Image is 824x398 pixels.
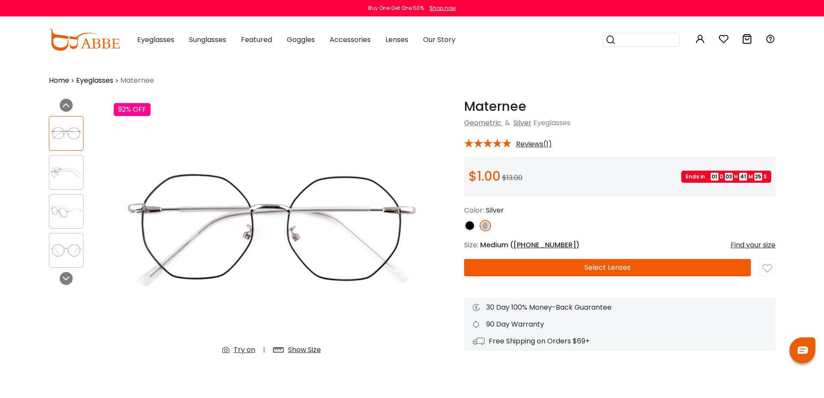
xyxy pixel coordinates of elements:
[288,345,321,355] div: Show Size
[739,173,747,181] span: 41
[754,173,762,181] span: 25
[763,264,772,273] img: like
[516,140,552,148] span: Reviews(1)
[49,203,83,220] img: Maternee Silver Metal Eyeglasses , NosePads Frames from ABBE Glasses
[423,35,455,45] span: Our Story
[686,173,709,181] span: Ends in
[385,35,408,45] span: Lenses
[763,173,767,181] span: S
[330,35,371,45] span: Accessories
[798,346,808,354] img: chat
[725,173,733,181] span: 03
[49,29,120,51] img: abbeglasses.com
[114,103,151,116] div: 92% OFF
[76,75,113,86] a: Eyeglasses
[533,118,571,128] span: Eyeglasses
[731,240,776,250] div: Find your size
[734,173,738,181] span: H
[368,4,424,12] div: Buy One Get One 50%
[464,240,478,250] span: Size:
[425,4,456,12] a: Shop now
[137,35,174,45] span: Eyeglasses
[464,99,776,114] h1: Maternee
[502,173,523,183] span: $13.00
[120,75,154,86] span: Maternee
[430,4,456,12] div: Shop now
[720,173,724,181] span: D
[287,35,315,45] span: Goggles
[49,242,83,259] img: Maternee Silver Metal Eyeglasses , NosePads Frames from ABBE Glasses
[513,118,532,128] a: Silver
[503,118,512,128] span: &
[49,164,83,181] img: Maternee Silver Metal Eyeglasses , NosePads Frames from ABBE Glasses
[234,345,255,355] div: Try on
[468,167,500,185] span: $1.00
[49,125,83,142] img: Maternee Silver Metal Eyeglasses , NosePads Frames from ABBE Glasses
[473,319,767,330] div: 90 Day Warranty
[711,173,718,181] span: 01
[480,240,580,250] span: Medium ( )
[241,35,272,45] span: Featured
[189,35,226,45] span: Sunglasses
[473,302,767,313] div: 30 Day 100% Money-Back Guarantee
[464,259,751,276] button: Select Lenses
[748,173,753,181] span: M
[114,99,430,362] img: Maternee Silver Metal Eyeglasses , NosePads Frames from ABBE Glasses
[464,118,501,128] a: Geometric
[513,240,576,250] span: [PHONE_NUMBER]
[486,205,504,215] span: Silver
[473,336,767,346] div: Free Shipping on Orders $69+
[49,75,69,86] a: Home
[464,205,484,215] span: Color:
